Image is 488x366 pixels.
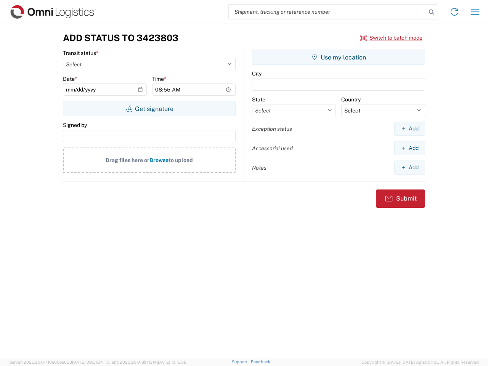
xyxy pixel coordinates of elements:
[361,359,479,366] span: Copyright © [DATE]-[DATE] Agistix Inc., All Rights Reserved
[252,96,265,103] label: State
[394,141,425,155] button: Add
[252,50,425,65] button: Use my location
[63,75,77,82] label: Date
[63,101,236,116] button: Get signature
[229,5,426,19] input: Shipment, tracking or reference number
[63,122,87,128] label: Signed by
[152,75,166,82] label: Time
[252,125,292,132] label: Exception status
[252,145,293,152] label: Accessorial used
[251,360,270,364] a: Feedback
[169,157,193,163] span: to upload
[149,157,169,163] span: Browse
[341,96,361,103] label: Country
[72,360,103,364] span: [DATE] 09:51:04
[360,32,422,44] button: Switch to batch mode
[157,360,186,364] span: [DATE] 10:16:38
[106,157,149,163] span: Drag files here or
[9,360,103,364] span: Server: 2025.20.0-710e05ee653
[106,360,186,364] span: Client: 2025.20.0-8b113f4
[252,164,266,171] label: Notes
[376,189,425,208] button: Submit
[232,360,251,364] a: Support
[63,32,178,43] h3: Add Status to 3423803
[394,161,425,175] button: Add
[63,50,98,56] label: Transit status
[252,70,262,77] label: City
[394,122,425,136] button: Add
